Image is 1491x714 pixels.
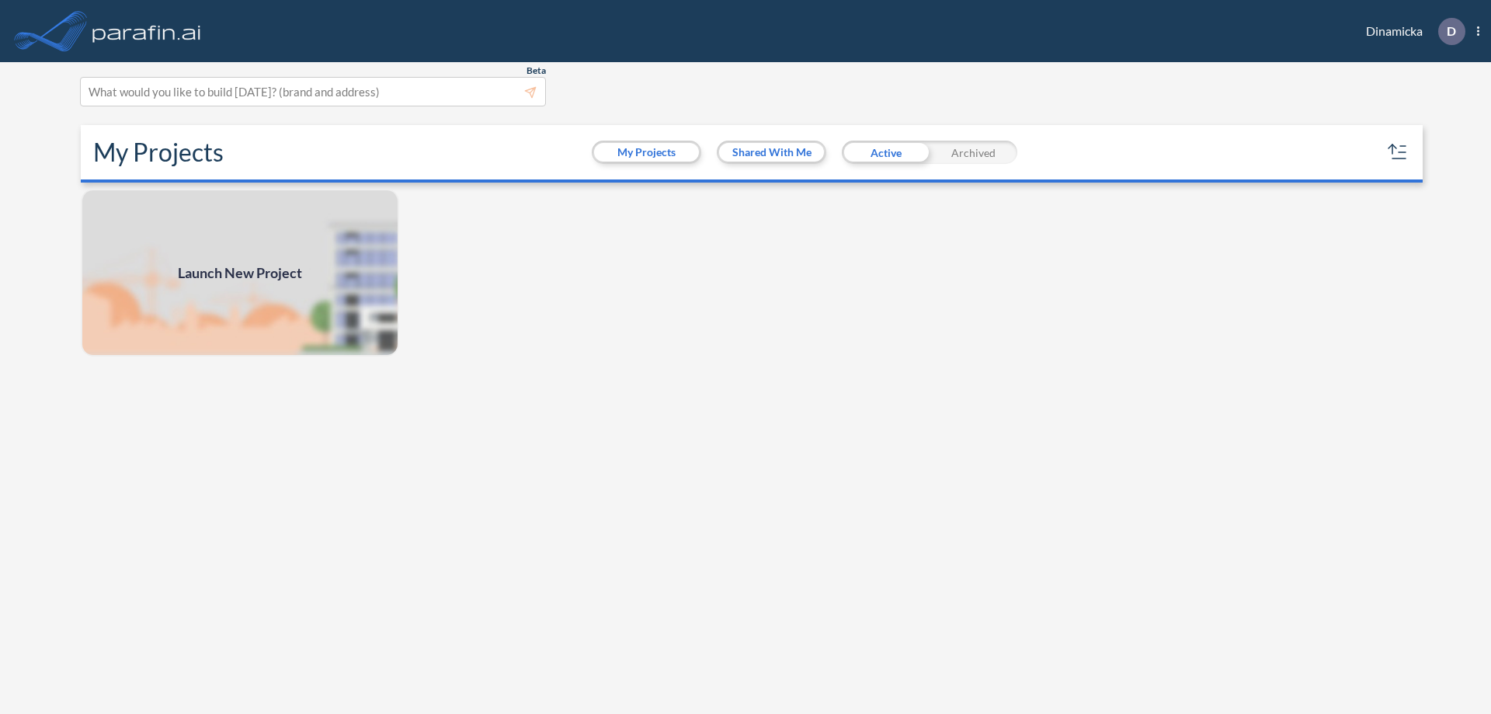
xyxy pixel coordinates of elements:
[594,143,699,162] button: My Projects
[93,138,224,167] h2: My Projects
[719,143,824,162] button: Shared With Me
[527,64,546,77] span: Beta
[89,16,204,47] img: logo
[81,189,399,357] a: Launch New Project
[178,263,302,284] span: Launch New Project
[81,189,399,357] img: add
[1343,18,1479,45] div: Dinamicka
[1385,140,1410,165] button: sort
[842,141,930,164] div: Active
[1447,24,1456,38] p: D
[930,141,1017,164] div: Archived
